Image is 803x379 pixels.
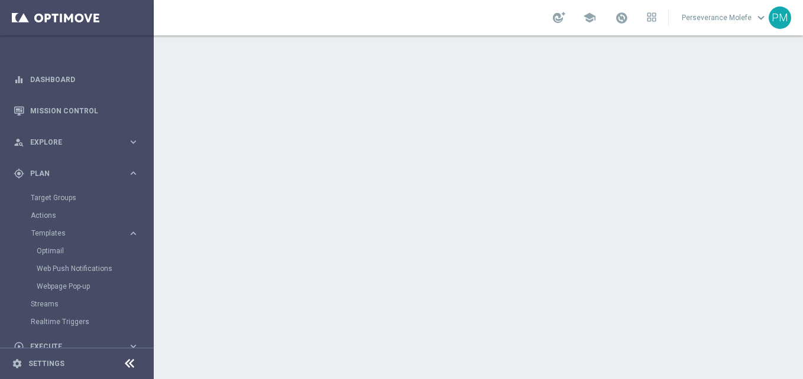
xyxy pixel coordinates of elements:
div: Optimail [37,242,153,260]
span: Execute [30,343,128,350]
div: Mission Control [14,95,139,126]
button: play_circle_outline Execute keyboard_arrow_right [13,342,140,351]
i: keyboard_arrow_right [128,228,139,239]
a: Streams [31,299,123,309]
a: Webpage Pop-up [37,282,123,291]
div: Templates [31,230,128,237]
div: Actions [31,207,153,224]
span: school [583,11,596,24]
div: Realtime Triggers [31,313,153,331]
button: equalizer Dashboard [13,75,140,84]
a: Settings [28,360,64,367]
button: gps_fixed Plan keyboard_arrow_right [13,169,140,178]
span: Plan [30,170,128,177]
i: equalizer [14,74,24,85]
button: Templates keyboard_arrow_right [31,228,140,238]
a: Realtime Triggers [31,317,123,326]
i: settings [12,358,22,369]
button: Mission Control [13,106,140,116]
span: Explore [30,139,128,146]
a: Target Groups [31,193,123,202]
div: Web Push Notifications [37,260,153,277]
a: Actions [31,211,123,220]
div: Explore [14,137,128,148]
i: keyboard_arrow_right [128,136,139,148]
a: Web Push Notifications [37,264,123,273]
i: person_search [14,137,24,148]
i: keyboard_arrow_right [128,168,139,179]
a: Dashboard [30,64,139,95]
div: Plan [14,168,128,179]
span: Templates [31,230,116,237]
div: Streams [31,295,153,313]
a: Optimail [37,246,123,256]
div: Templates [31,224,153,295]
div: Execute [14,341,128,352]
i: keyboard_arrow_right [128,341,139,352]
i: gps_fixed [14,168,24,179]
div: PM [769,6,791,29]
button: person_search Explore keyboard_arrow_right [13,138,140,147]
a: Mission Control [30,95,139,126]
span: keyboard_arrow_down [755,11,768,24]
a: Perseverance Molefekeyboard_arrow_down [681,9,769,27]
div: Dashboard [14,64,139,95]
div: Target Groups [31,189,153,207]
i: play_circle_outline [14,341,24,352]
div: Webpage Pop-up [37,277,153,295]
